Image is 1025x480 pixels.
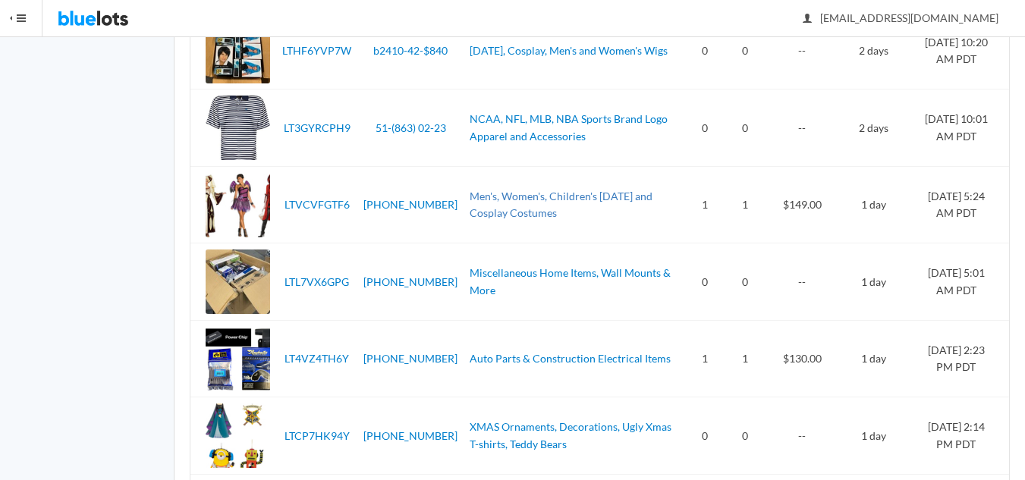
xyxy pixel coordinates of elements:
td: 0 [721,12,769,89]
td: 0 [688,89,721,167]
a: Auto Parts & Construction Electrical Items [470,352,671,365]
a: b2410-42-$840 [373,44,448,57]
td: 1 [688,320,721,397]
td: [DATE] 2:23 PM PDT [913,320,1009,397]
td: 1 day [835,397,913,475]
td: 0 [688,12,721,89]
span: [EMAIL_ADDRESS][DOMAIN_NAME] [803,11,998,24]
td: $130.00 [769,320,835,397]
td: 1 [721,166,769,243]
td: 2 days [835,89,913,167]
a: [PHONE_NUMBER] [363,275,457,288]
td: -- [769,12,835,89]
a: LTCP7HK94Y [285,429,350,442]
ion-icon: person [800,12,815,27]
td: $149.00 [769,166,835,243]
a: [PHONE_NUMBER] [363,429,457,442]
td: -- [769,243,835,321]
a: LTL7VX6GPG [285,275,349,288]
a: Men's, Women's, Children's [DATE] and Cosplay Costumes [470,190,652,220]
a: [PHONE_NUMBER] [363,198,457,211]
a: [PHONE_NUMBER] [363,352,457,365]
td: 0 [721,397,769,475]
td: 1 day [835,320,913,397]
td: 0 [721,89,769,167]
a: LTHF6YVP7W [282,44,351,57]
td: 1 day [835,243,913,321]
td: [DATE] 5:24 AM PDT [913,166,1009,243]
td: [DATE] 10:01 AM PDT [913,89,1009,167]
td: 0 [721,243,769,321]
td: 1 day [835,166,913,243]
td: [DATE] 5:01 AM PDT [913,243,1009,321]
a: XMAS Ornaments, Decorations, Ugly Xmas T-shirts, Teddy Bears [470,420,671,450]
td: -- [769,397,835,475]
a: NCAA, NFL, MLB, NBA Sports Brand Logo Apparel and Accessories [470,112,668,143]
a: 51-(863) 02-23 [376,121,446,134]
td: -- [769,89,835,167]
a: [DATE], Cosplay, Men's and Women's Wigs [470,44,668,57]
td: 0 [688,243,721,321]
td: 0 [688,397,721,475]
td: 1 [721,320,769,397]
td: 2 days [835,12,913,89]
a: LT3GYRCPH9 [284,121,351,134]
td: [DATE] 10:20 AM PDT [913,12,1009,89]
a: Miscellaneous Home Items, Wall Mounts & More [470,266,671,296]
td: [DATE] 2:14 PM PDT [913,397,1009,475]
a: LT4VZ4TH6Y [285,352,349,365]
td: 1 [688,166,721,243]
a: LTVCVFGTF6 [285,198,350,211]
